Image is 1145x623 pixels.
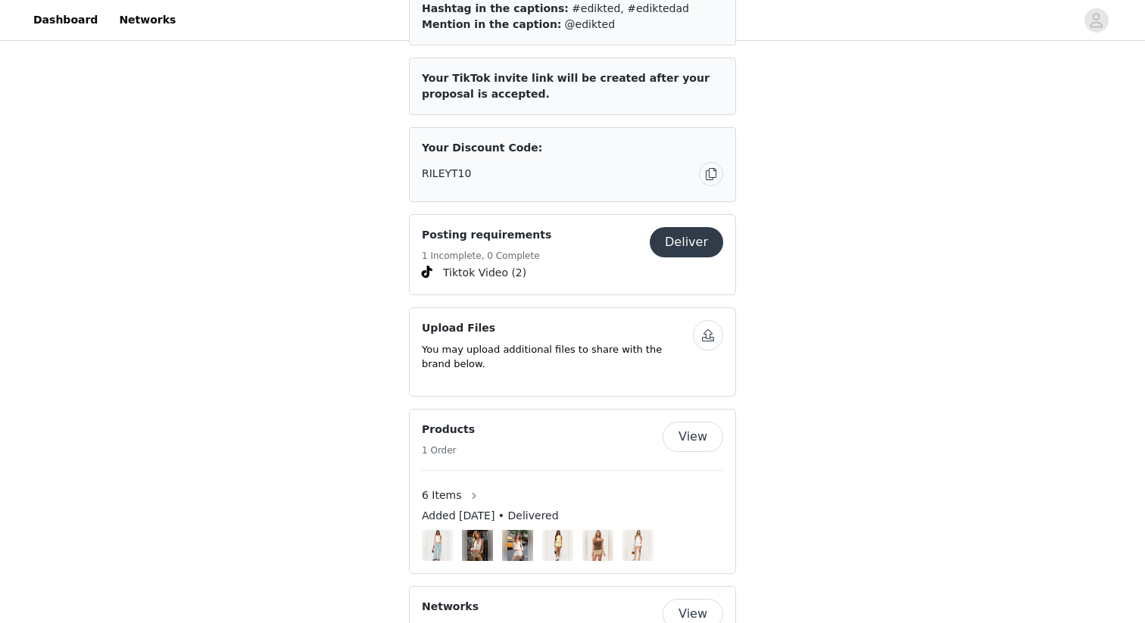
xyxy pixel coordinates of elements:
[565,18,616,30] span: @edikted
[422,166,471,182] span: RILEYT10
[582,526,613,565] img: Image Background Blur
[422,249,551,263] h5: 1 Incomplete, 0 Complete
[467,530,488,561] img: Denise Asymmetric Chiffon Cowl Neck Top
[422,140,542,156] span: Your Discount Code:
[588,530,608,561] img: Polka Dot Built In Bra Tube Top
[422,18,561,30] span: Mention in the caption:
[502,526,533,565] img: Image Background Blur
[548,530,568,561] img: Leila Scalloped Knit Shorts
[542,526,573,565] img: Image Background Blur
[422,444,475,457] h5: 1 Order
[24,3,107,37] a: Dashboard
[422,508,559,524] span: Added [DATE] • Delivered
[628,530,648,561] img: Trisha Tassle Eyelet Shorts
[409,409,736,574] div: Products
[1089,8,1103,33] div: avatar
[422,2,569,14] span: Hashtag in the captions:
[507,530,528,561] img: Arielle Iridescent Backless Top
[422,227,551,243] h4: Posting requirements
[422,599,479,615] h4: Networks
[622,526,654,565] img: Image Background Blur
[422,526,453,565] img: Image Background Blur
[443,265,526,281] span: Tiktok Video (2)
[650,227,723,257] button: Deliver
[422,320,693,336] h4: Upload Files
[422,422,475,438] h4: Products
[427,530,448,561] img: Meggie Low Rise Jeans
[422,72,710,100] span: Your TikTok invite link will be created after your proposal is accepted.
[422,342,693,372] p: You may upload additional files to share with the brand below.
[663,422,723,452] button: View
[409,214,736,295] div: Posting requirements
[422,487,462,503] span: 6 Items
[462,526,493,565] img: Image Background Blur
[110,3,185,37] a: Networks
[572,2,689,14] span: #edikted, #ediktedad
